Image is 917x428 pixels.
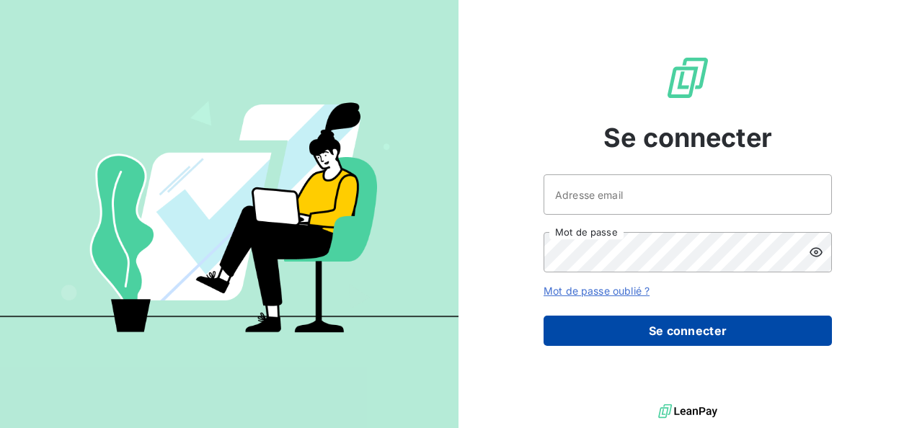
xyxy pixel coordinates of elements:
span: Se connecter [603,118,772,157]
input: placeholder [544,174,832,215]
img: Logo LeanPay [665,55,711,101]
a: Mot de passe oublié ? [544,285,650,297]
img: logo [658,401,717,422]
button: Se connecter [544,316,832,346]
